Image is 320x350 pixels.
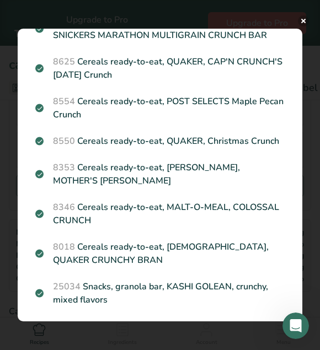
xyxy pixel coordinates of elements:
p: Cereals ready-to-eat, QUAKER, Christmas Crunch [35,134,285,148]
p: Snacks, granola bar, KASHI GOLEAN, crunchy, mixed flavors [35,280,285,306]
p: Cereals ready-to-eat, POST SELECTS Maple Pecan Crunch [35,95,285,121]
span: 8018 [53,241,75,253]
span: 8629 [53,320,75,332]
p: Cereals ready-to-eat, MALT-O-MEAL, COLOSSAL CRUNCH [35,201,285,227]
span: 25034 [53,281,81,293]
p: Cereals ready-to-eat, [PERSON_NAME], MOTHER'S [PERSON_NAME] [35,161,285,187]
span: 8353 [53,161,75,174]
span: 8554 [53,95,75,107]
iframe: Intercom live chat [282,313,309,339]
span: 8550 [53,135,75,147]
span: 8346 [53,201,75,213]
p: Cereals ready-to-eat, [DEMOGRAPHIC_DATA], QUAKER CRUNCHY BRAN [35,240,285,267]
p: Cereals ready-to-eat, QUAKER, Cap'n Crunch's OOPS! All Berries Cereal [35,320,285,346]
p: Cereals ready-to-eat, QUAKER, CAP'N CRUNCH'S [DATE] Crunch [35,55,285,82]
p: Formulated bar, MARS SNACKFOOD US, SNICKERS MARATHON MULTIGRAIN CRUNCH BAR [35,15,285,42]
span: 8625 [53,56,75,68]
